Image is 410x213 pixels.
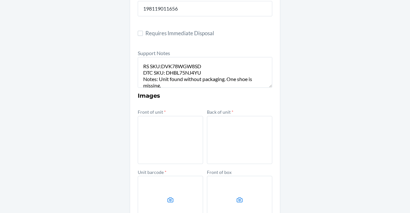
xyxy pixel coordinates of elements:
label: Front of unit [138,109,166,115]
label: Back of unit [207,109,234,115]
label: Unit barcode [138,169,167,175]
label: Support Notes [138,50,170,56]
h3: Images [138,92,272,100]
input: Requires Immediate Disposal [138,31,143,36]
span: Requires Immediate Disposal [145,29,272,37]
label: Front of box [207,169,232,175]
